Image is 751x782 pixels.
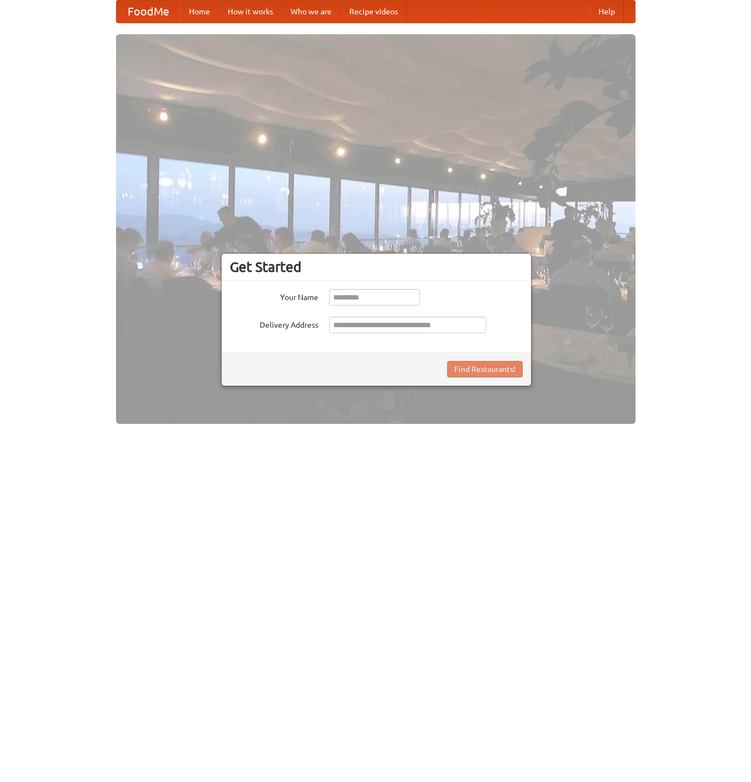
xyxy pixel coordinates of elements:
[230,259,523,275] h3: Get Started
[282,1,340,23] a: Who we are
[230,289,318,303] label: Your Name
[230,317,318,330] label: Delivery Address
[340,1,407,23] a: Recipe videos
[117,1,180,23] a: FoodMe
[219,1,282,23] a: How it works
[447,361,523,377] button: Find Restaurants!
[590,1,624,23] a: Help
[180,1,219,23] a: Home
